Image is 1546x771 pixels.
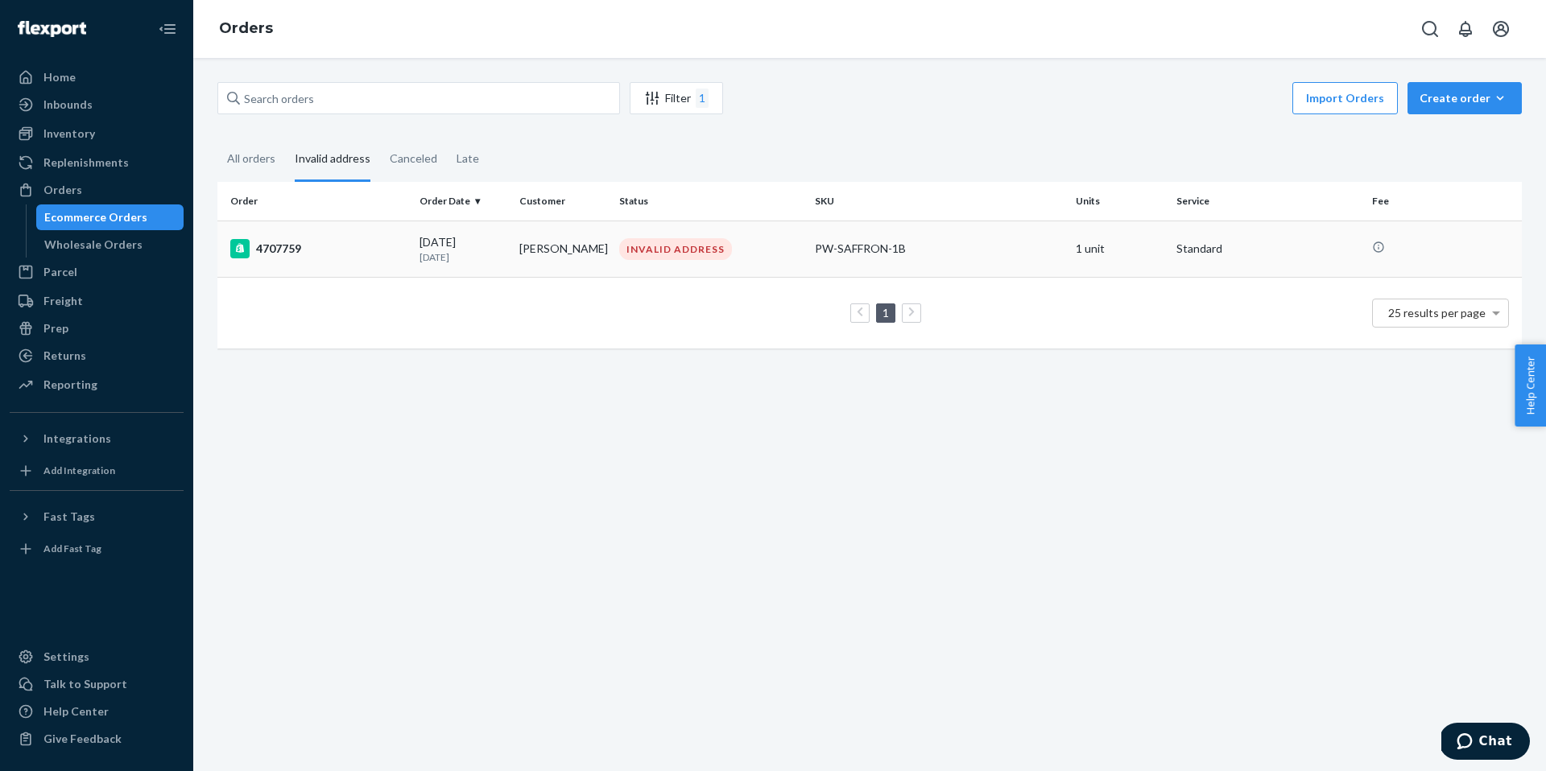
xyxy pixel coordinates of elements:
[43,377,97,393] div: Reporting
[10,150,184,175] a: Replenishments
[413,182,513,221] th: Order Date
[519,194,606,208] div: Customer
[43,69,76,85] div: Home
[219,19,273,37] a: Orders
[151,13,184,45] button: Close Navigation
[44,209,147,225] div: Ecommerce Orders
[43,182,82,198] div: Orders
[10,92,184,118] a: Inbounds
[390,138,437,179] div: Canceled
[43,126,95,142] div: Inventory
[217,182,413,221] th: Order
[630,89,722,108] div: Filter
[613,182,808,221] th: Status
[18,21,86,37] img: Flexport logo
[1414,13,1446,45] button: Open Search Box
[43,676,127,692] div: Talk to Support
[43,431,111,447] div: Integrations
[217,82,620,114] input: Search orders
[696,89,709,108] div: 1
[10,699,184,724] a: Help Center
[44,237,143,253] div: Wholesale Orders
[10,726,184,752] button: Give Feedback
[43,703,109,719] div: Help Center
[1176,241,1359,257] p: Standard
[10,372,184,398] a: Reporting
[630,82,723,114] button: Filter
[36,232,184,258] a: Wholesale Orders
[43,649,89,665] div: Settings
[1170,182,1366,221] th: Service
[10,64,184,90] a: Home
[10,671,184,697] button: Talk to Support
[1485,13,1517,45] button: Open account menu
[10,644,184,670] a: Settings
[43,293,83,309] div: Freight
[43,264,77,280] div: Parcel
[36,204,184,230] a: Ecommerce Orders
[43,464,115,477] div: Add Integration
[1069,221,1169,277] td: 1 unit
[43,542,101,555] div: Add Fast Tag
[10,315,184,341] a: Prep
[457,138,479,179] div: Late
[43,155,129,171] div: Replenishments
[230,239,407,258] div: 4707759
[815,241,1063,257] div: PW-SAFFRON-1B
[10,343,184,369] a: Returns
[10,288,184,314] a: Freight
[43,320,68,336] div: Prep
[43,348,86,364] div: Returns
[1069,182,1169,221] th: Units
[1292,82,1398,114] button: Import Orders
[1420,90,1510,106] div: Create order
[295,138,370,182] div: Invalid address
[1366,182,1522,221] th: Fee
[227,138,275,179] div: All orders
[10,426,184,451] button: Integrations
[1441,723,1530,763] iframe: Opens a widget where you can chat to one of our agents
[1408,82,1522,114] button: Create order
[808,182,1069,221] th: SKU
[10,177,184,203] a: Orders
[206,6,286,52] ol: breadcrumbs
[1449,13,1482,45] button: Open notifications
[10,121,184,146] a: Inventory
[1515,344,1546,427] button: Help Center
[10,536,184,562] a: Add Fast Tag
[10,504,184,530] button: Fast Tags
[43,509,95,525] div: Fast Tags
[43,731,122,747] div: Give Feedback
[10,259,184,285] a: Parcel
[420,250,506,264] p: [DATE]
[1388,306,1486,320] span: 25 results per page
[619,238,732,260] div: INVALID ADDRESS
[10,458,184,484] a: Add Integration
[420,234,506,264] div: [DATE]
[879,306,892,320] a: Page 1 is your current page
[513,221,613,277] td: [PERSON_NAME]
[43,97,93,113] div: Inbounds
